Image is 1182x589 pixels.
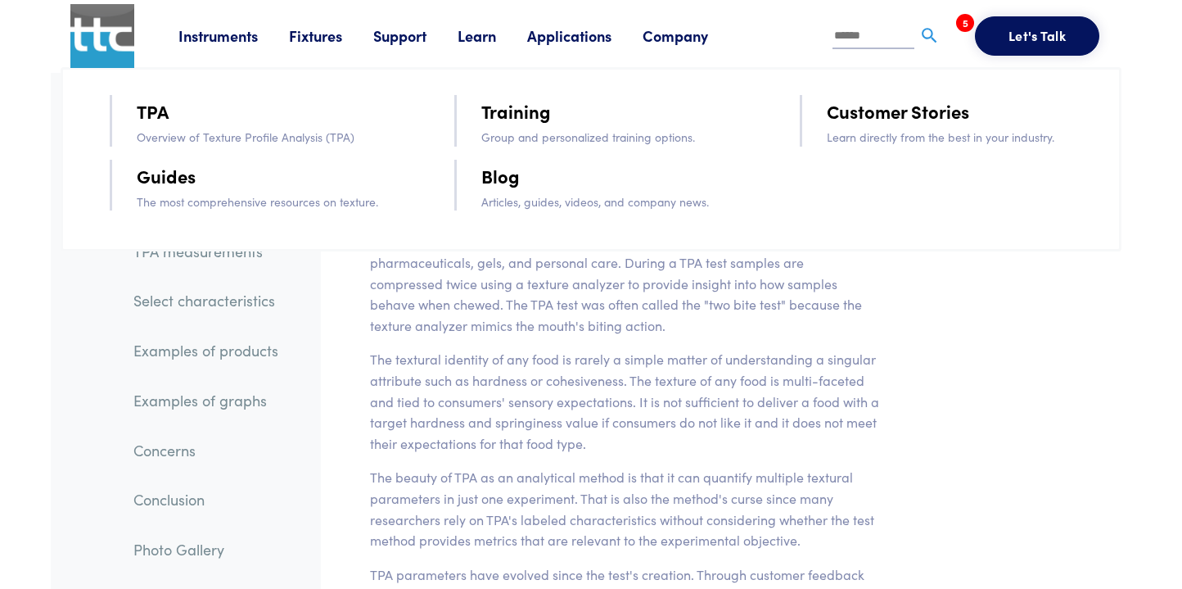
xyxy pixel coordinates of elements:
span: 5 [956,14,974,32]
a: Learn [458,25,527,46]
p: The most comprehensive resources on texture. [137,193,408,211]
p: Overview of Texture Profile Analysis (TPA) [137,128,408,146]
a: Blog [481,161,520,190]
a: Examples of graphs [120,382,302,419]
a: Company [643,25,739,46]
a: Support [373,25,458,46]
p: Learn directly from the best in your industry. [827,128,1099,146]
img: ttc_logo_1x1_v1.0.png [70,4,134,68]
a: Training [481,97,551,125]
p: Texture Profile Analysis is a popular double compression test for determining the textural proper... [370,211,880,337]
a: Instruments [178,25,289,46]
a: Customer Stories [827,97,969,125]
a: TPA [137,97,169,125]
a: Applications [527,25,643,46]
p: Group and personalized training options. [481,128,753,146]
a: Photo Gallery [120,531,302,569]
a: Fixtures [289,25,373,46]
a: Select characteristics [120,282,302,319]
button: Let's Talk [975,16,1099,56]
p: The textural identity of any food is rarely a simple matter of understanding a singular attribute... [370,349,880,454]
p: Articles, guides, videos, and company news. [481,193,753,211]
a: Concerns [120,432,302,469]
a: Guides [137,161,196,190]
p: The beauty of TPA as an analytical method is that it can quantify multiple textural parameters in... [370,467,880,550]
a: Conclusion [120,481,302,519]
a: Examples of products [120,332,302,369]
